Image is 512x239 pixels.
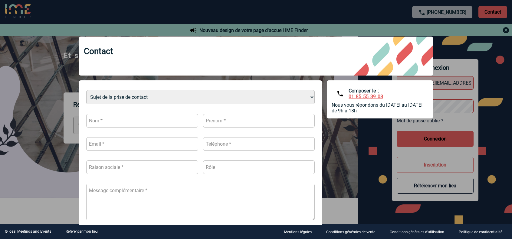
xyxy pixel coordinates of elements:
[203,137,315,151] input: Téléphone *
[203,114,315,128] input: Prénom *
[459,230,502,234] p: Politique de confidentialité
[385,229,454,234] a: Conditions générales d'utilisation
[279,229,321,234] a: Mentions légales
[321,229,385,234] a: Conditions générales de vente
[336,90,344,97] img: phone_black.png
[86,114,198,128] input: Nom *
[66,229,98,234] a: Référencer mon lieu
[5,229,51,234] div: © Ideal Meetings and Events
[349,88,383,99] div: Composer le :
[326,230,375,234] p: Conditions générales de vente
[284,230,312,234] p: Mentions légales
[349,94,383,99] a: 01 85 55 39 08
[454,229,512,234] a: Politique de confidentialité
[203,160,315,174] input: Rôle
[86,160,198,174] input: Raison sociale *
[390,230,444,234] p: Conditions générales d'utilisation
[79,37,433,76] div: Contact
[332,102,428,114] div: Nous vous répondons du [DATE] au [DATE] de 9h à 18h
[86,137,198,151] input: Email *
